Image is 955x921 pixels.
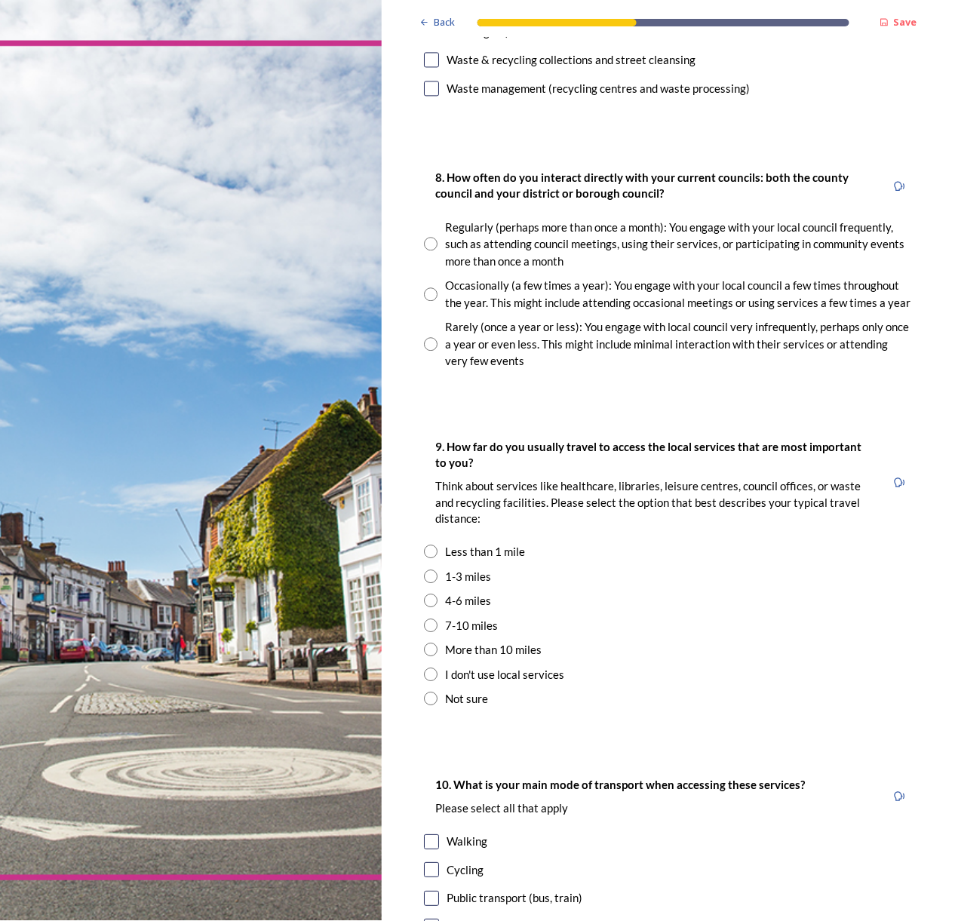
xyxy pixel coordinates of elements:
[447,889,582,907] div: Public transport (bus, train)
[435,478,874,527] p: Think about services like healthcare, libraries, leisure centres, council offices, or waste and r...
[445,641,542,659] div: More than 10 miles
[445,617,498,634] div: 7-10 miles
[447,861,484,879] div: Cycling
[445,543,525,560] div: Less than 1 mile
[447,80,750,97] div: Waste management (recycling centres and waste processing)
[445,277,913,311] div: Occasionally (a few times a year): You engage with your local council a few times throughout the ...
[445,219,913,270] div: Regularly (perhaps more than once a month): You engage with your local council frequently, such a...
[445,318,913,370] div: Rarely (once a year or less): You engage with local council very infrequently, perhaps only once ...
[447,51,696,69] div: Waste & recycling collections and street cleansing
[445,666,564,683] div: I don't use local services
[445,592,491,609] div: 4-6 miles
[445,690,488,708] div: Not sure
[435,170,851,200] strong: 8. How often do you interact directly with your current councils: both the county council and you...
[894,15,917,29] strong: Save
[445,568,491,585] div: 1-3 miles
[434,15,455,29] span: Back
[447,833,487,850] div: Walking
[435,440,864,469] strong: 9. How far do you usually travel to access the local services that are most important to you?
[435,778,805,791] strong: 10. What is your main mode of transport when accessing these services?
[435,800,805,816] p: Please select all that apply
